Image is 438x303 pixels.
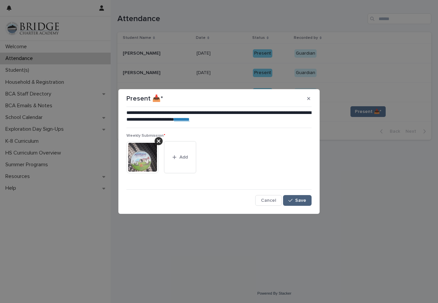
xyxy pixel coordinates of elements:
p: Present 📥* [126,95,163,103]
button: Add [164,141,196,173]
button: Cancel [255,195,282,206]
span: Save [295,198,306,203]
span: Add [179,155,188,160]
span: Weekly Submission [126,134,165,138]
span: Cancel [261,198,276,203]
button: Save [283,195,312,206]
